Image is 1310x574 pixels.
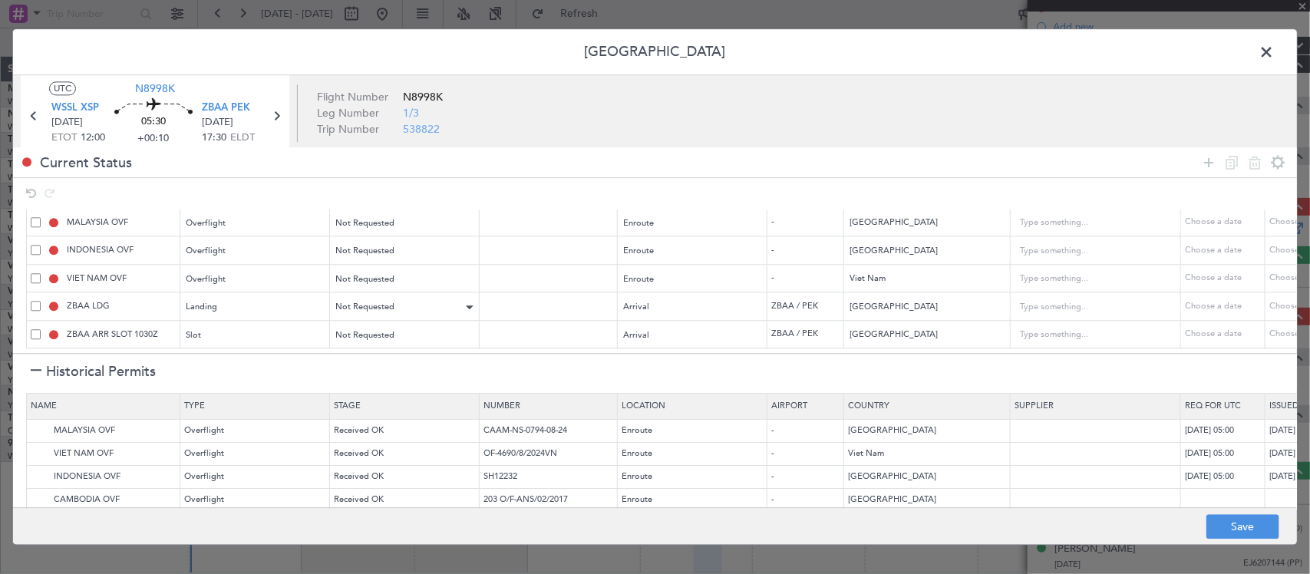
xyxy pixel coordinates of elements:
[13,29,1297,75] header: [GEOGRAPHIC_DATA]
[1206,515,1279,539] button: Save
[1185,300,1265,313] div: Choose a date
[1185,216,1265,229] div: Choose a date
[1020,212,1158,235] input: Type something...
[1185,328,1265,341] div: Choose a date
[1020,239,1158,262] input: Type something...
[1011,394,1181,420] th: Supplier
[1185,244,1265,257] div: Choose a date
[1185,272,1265,285] div: Choose a date
[1181,394,1265,420] th: Req For Utc
[1020,295,1158,318] input: Type something...
[1181,420,1265,443] td: [DATE] 05:00
[1181,466,1265,489] td: [DATE] 05:00
[1020,268,1158,291] input: Type something...
[1020,324,1158,347] input: Type something...
[1181,443,1265,466] td: [DATE] 05:00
